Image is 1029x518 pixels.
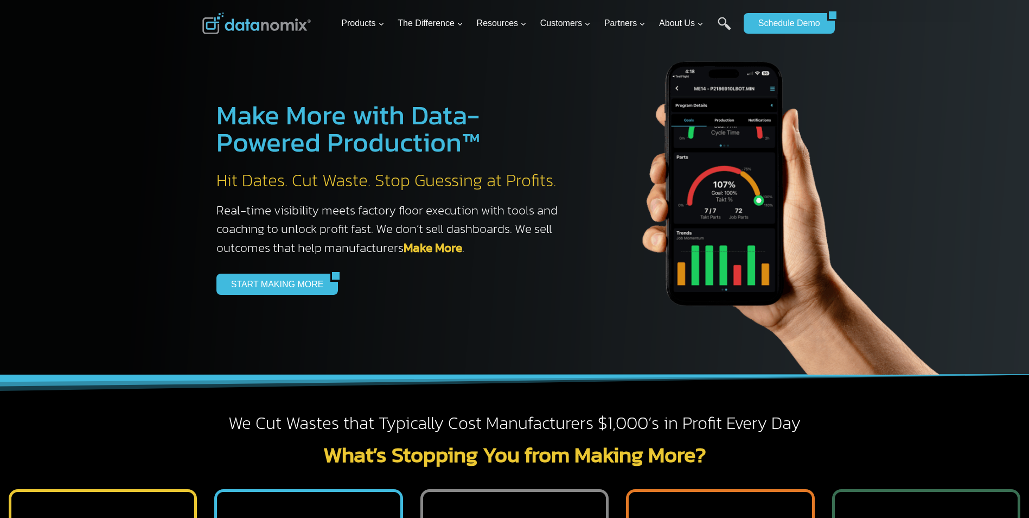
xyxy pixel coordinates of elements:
span: Resources [477,16,527,30]
h2: We Cut Wastes that Typically Cost Manufacturers $1,000’s in Profit Every Day [202,412,827,435]
h2: Hit Dates. Cut Waste. Stop Guessing at Profits. [216,169,569,192]
img: Datanomix [202,12,311,34]
span: Customers [540,16,591,30]
a: Search [718,17,731,41]
h3: Real-time visibility meets factory floor execution with tools and coaching to unlock profit fast.... [216,201,569,257]
img: The Datanoix Mobile App available on Android and iOS Devices [591,22,970,375]
h2: What’s Stopping You from Making More? [202,444,827,465]
h1: Make More with Data-Powered Production™ [216,102,569,156]
a: Make More [404,238,462,257]
span: Partners [604,16,645,30]
nav: Primary Navigation [337,6,738,41]
span: Products [341,16,384,30]
a: START MAKING MORE [216,274,331,294]
a: Schedule Demo [744,13,827,34]
span: The Difference [398,16,463,30]
span: About Us [659,16,704,30]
